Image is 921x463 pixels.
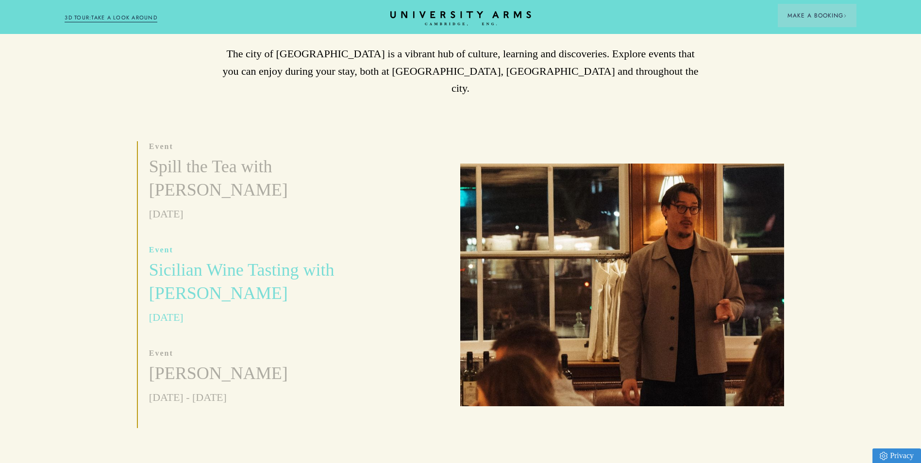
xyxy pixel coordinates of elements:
[778,4,856,27] button: Make a BookingArrow icon
[460,164,784,406] img: image-355bcd608be52875649006e991f2f084e25f54a8-2832x1361-jpg
[149,245,371,255] p: event
[149,362,288,385] h3: [PERSON_NAME]
[149,259,371,305] h3: Sicilian Wine Tasting with [PERSON_NAME]
[149,155,371,202] h3: Spill the Tea with [PERSON_NAME]
[880,452,888,460] img: Privacy
[843,14,847,17] img: Arrow icon
[138,141,371,222] a: event Spill the Tea with [PERSON_NAME] [DATE]
[149,205,371,222] p: [DATE]
[149,141,371,152] p: event
[149,348,288,359] p: event
[149,389,288,406] p: [DATE] - [DATE]
[138,348,288,406] a: event [PERSON_NAME] [DATE] - [DATE]
[218,45,703,97] p: The city of [GEOGRAPHIC_DATA] is a vibrant hub of culture, learning and discoveries. Explore even...
[138,245,371,326] a: event Sicilian Wine Tasting with [PERSON_NAME] [DATE]
[390,11,531,26] a: Home
[787,11,847,20] span: Make a Booking
[65,14,157,22] a: 3D TOUR:TAKE A LOOK AROUND
[149,309,371,326] p: [DATE]
[872,448,921,463] a: Privacy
